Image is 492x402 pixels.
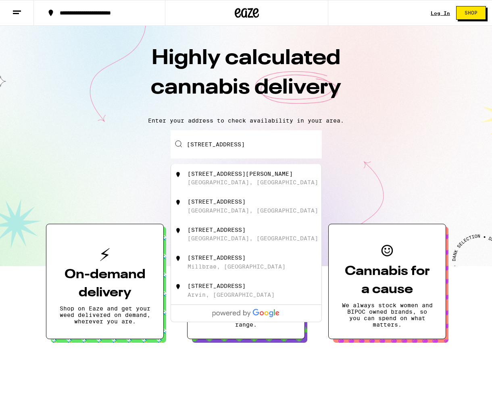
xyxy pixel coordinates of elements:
[188,254,246,261] div: [STREET_ADDRESS]
[188,235,318,242] div: [GEOGRAPHIC_DATA], [GEOGRAPHIC_DATA]
[174,254,182,262] img: 145 Laurel Avenue
[46,224,164,339] button: On-demand deliveryShop on Eaze and get your weed delivered on demand, wherever you are.
[188,227,246,233] div: [STREET_ADDRESS]
[5,6,58,12] span: Hi. Need any help?
[465,10,477,15] span: Shop
[188,207,318,214] div: [GEOGRAPHIC_DATA], [GEOGRAPHIC_DATA]
[174,198,182,206] img: 145 Laurel Avenue
[342,302,433,328] p: We always stock women and BIPOC owned brands, so you can spend on what matters.
[188,283,246,289] div: [STREET_ADDRESS]
[8,117,484,124] p: Enter your address to check availability in your area.
[188,198,246,205] div: [STREET_ADDRESS]
[188,171,293,177] div: [STREET_ADDRESS][PERSON_NAME]
[174,227,182,235] img: 145 Laurel Ave
[59,305,150,325] p: Shop on Eaze and get your weed delivered on demand, wherever you are.
[450,6,492,20] a: Shop
[188,292,275,298] div: Arvin, [GEOGRAPHIC_DATA]
[105,44,387,111] h1: Highly calculated cannabis delivery
[174,283,182,291] img: 145 Laurel Avenue
[328,224,446,339] button: Cannabis for a causeWe always stock women and BIPOC owned brands, so you can spend on what matters.
[456,6,486,20] button: Shop
[59,266,150,302] h3: On-demand delivery
[431,10,450,16] a: Log In
[342,262,433,299] h3: Cannabis for a cause
[174,171,182,179] img: 145 Laurel Grove Avenue
[188,179,318,185] div: [GEOGRAPHIC_DATA], [GEOGRAPHIC_DATA]
[188,263,286,270] div: Millbrae, [GEOGRAPHIC_DATA]
[171,130,322,158] input: Enter your delivery address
